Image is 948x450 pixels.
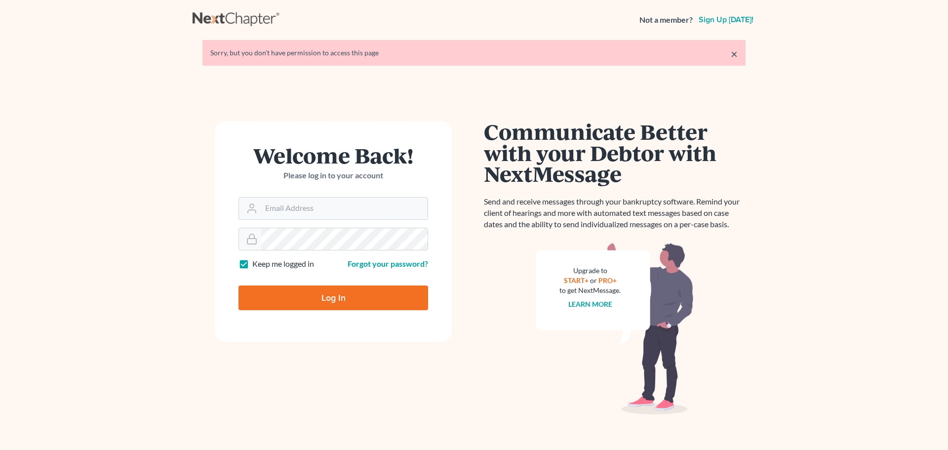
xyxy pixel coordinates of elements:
a: Sign up [DATE]! [697,16,755,24]
a: × [731,48,738,60]
a: START+ [564,276,589,285]
p: Send and receive messages through your bankruptcy software. Remind your client of hearings and mo... [484,196,746,230]
label: Keep me logged in [252,258,314,270]
strong: Not a member? [639,14,693,26]
h1: Communicate Better with your Debtor with NextMessage [484,121,746,184]
img: nextmessage_bg-59042aed3d76b12b5cd301f8e5b87938c9018125f34e5fa2b7a6b67550977c72.svg [536,242,694,415]
input: Email Address [261,198,428,219]
input: Log In [238,286,428,310]
span: or [590,276,597,285]
h1: Welcome Back! [238,145,428,166]
a: PRO+ [598,276,617,285]
p: Please log in to your account [238,170,428,181]
div: Upgrade to [559,266,621,276]
div: Sorry, but you don't have permission to access this page [210,48,738,58]
a: Learn more [568,300,612,308]
div: to get NextMessage. [559,286,621,295]
a: Forgot your password? [348,259,428,268]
